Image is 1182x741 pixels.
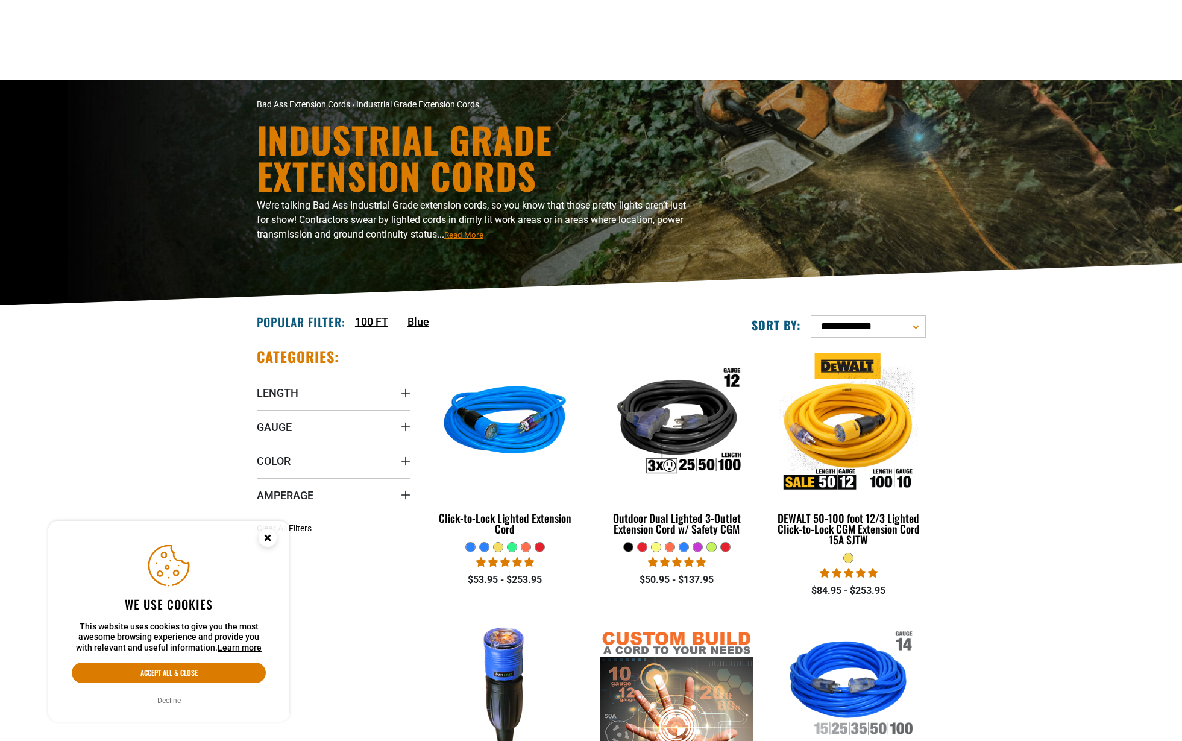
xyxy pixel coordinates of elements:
a: Outdoor Dual Lighted 3-Outlet Extension Cord w/ Safety CGM Outdoor Dual Lighted 3-Outlet Extensio... [600,347,753,541]
h2: Categories: [257,347,340,366]
summary: Color [257,444,410,478]
p: We’re talking Bad Ass Industrial Grade extension cords, so you know that those pretty lights aren... [257,198,697,242]
summary: Amperage [257,478,410,512]
span: Industrial Grade Extension Cords [356,99,479,109]
label: Sort by: [752,317,801,333]
a: Bad Ass Extension Cords [257,99,350,109]
div: $53.95 - $253.95 [429,573,582,587]
h2: We use cookies [72,596,266,612]
span: Color [257,454,291,468]
img: DEWALT 50-100 foot 12/3 Lighted Click-to-Lock CGM Extension Cord 15A SJTW [773,353,925,492]
h1: Industrial Grade Extension Cords [257,121,697,194]
a: Learn more [218,643,262,652]
img: Outdoor Dual Lighted 3-Outlet Extension Cord w/ Safety CGM [601,353,753,492]
span: › [352,99,354,109]
span: Length [257,386,298,400]
aside: Cookie Consent [48,521,289,722]
button: Accept all & close [72,663,266,683]
span: Read More [444,230,483,239]
a: DEWALT 50-100 foot 12/3 Lighted Click-to-Lock CGM Extension Cord 15A SJTW DEWALT 50-100 foot 12/3... [772,347,925,552]
summary: Length [257,376,410,409]
div: $50.95 - $137.95 [600,573,753,587]
h2: Popular Filter: [257,314,345,330]
div: Outdoor Dual Lighted 3-Outlet Extension Cord w/ Safety CGM [600,512,753,534]
a: Blue [407,314,429,330]
p: This website uses cookies to give you the most awesome browsing experience and provide you with r... [72,622,266,654]
div: Click-to-Lock Lighted Extension Cord [429,512,582,534]
span: Amperage [257,488,313,502]
span: 4.84 stars [820,567,878,579]
div: DEWALT 50-100 foot 12/3 Lighted Click-to-Lock CGM Extension Cord 15A SJTW [772,512,925,545]
span: 4.80 stars [648,557,706,568]
a: 100 FT [355,314,388,330]
div: $84.95 - $253.95 [772,584,925,598]
a: blue Click-to-Lock Lighted Extension Cord [429,347,582,541]
nav: breadcrumbs [257,98,697,111]
button: Decline [154,695,184,707]
span: Gauge [257,420,292,434]
summary: Gauge [257,410,410,444]
span: 4.87 stars [476,557,534,568]
img: blue [429,353,581,492]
